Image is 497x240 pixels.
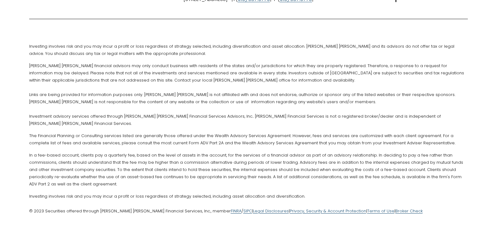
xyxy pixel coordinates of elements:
[253,208,289,214] span: Legal Disclosures
[290,208,366,214] span: Privacy, Security & Account Protection
[253,207,289,215] a: Legal Disclosures
[29,132,468,147] p: The Financial Planning or Consulting services listed are generally those offered under the Wealth...
[231,208,241,214] span: FINRA
[29,152,468,188] p: In a fee-based account, clients pay a quarterly fee, based on the level of assets in the account,...
[29,43,468,57] p: Investing involves risk and you may incur a profit or loss regardless of strategy selected, inclu...
[395,207,423,215] a: Broker Check
[290,207,366,215] a: Privacy, Security & Account Protection
[29,193,468,214] p: Investing involves risk and you may incur a profit or loss regardless of strategy selected, inclu...
[367,207,394,215] a: Terms of Use
[29,62,468,127] p: [PERSON_NAME] [PERSON_NAME] financial advisors may only conduct business with residents of the st...
[243,208,252,214] span: SIPC
[243,207,252,215] a: SIPC
[231,207,241,215] a: FINRA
